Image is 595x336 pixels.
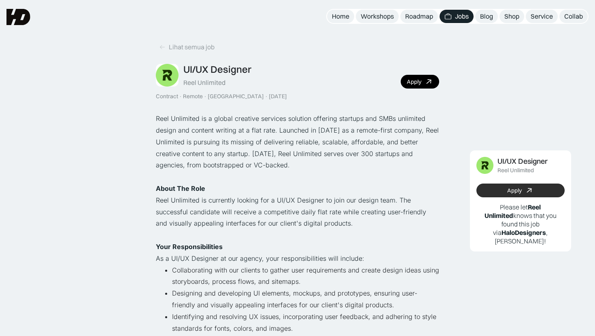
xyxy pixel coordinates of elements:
a: Service [526,10,558,23]
a: Lihat semua job [156,40,218,54]
div: Reel Unlimited [497,167,534,174]
div: Workshops [361,12,394,21]
p: ‍ ‍ [156,183,439,194]
div: Blog [480,12,493,21]
div: [DATE] [269,93,287,100]
div: Shop [504,12,519,21]
li: Collaborating with our clients to gather user requirements and create design ideas using storyboa... [172,264,439,288]
p: ‍ [156,229,439,241]
p: ‍ [156,171,439,183]
p: Reel Unlimited is currently looking for a UI/UX Designer to join our design team. The successful ... [156,194,439,229]
div: Lihat semua job [169,43,215,51]
a: Blog [475,10,498,23]
a: Jobs [440,10,474,23]
div: Jobs [455,12,469,21]
div: Remote [183,93,203,100]
div: Collab [564,12,583,21]
a: Shop [499,10,524,23]
p: ‍ ‍ [156,241,439,253]
div: · [204,93,207,100]
strong: Your Responsibilities [156,243,223,251]
p: As a UI/UX Designer at our agency, your responsibilities will include: [156,253,439,264]
div: Service [531,12,553,21]
p: Please let knows that you found this job via , [PERSON_NAME]! [476,203,565,245]
div: Roadmap [405,12,433,21]
img: Job Image [476,157,493,174]
div: UI/UX Designer [183,63,251,75]
div: · [265,93,268,100]
a: Home [327,10,354,23]
b: Reel Unlimited [484,203,541,220]
div: Apply [407,78,421,85]
div: [GEOGRAPHIC_DATA] [208,93,264,100]
div: Reel Unlimited [183,78,225,87]
li: Designing and developing UI elements, mockups, and prototypes, ensuring user-friendly and visuall... [172,287,439,311]
div: · [179,93,182,100]
div: Contract [156,93,178,100]
a: Workshops [356,10,399,23]
strong: About The Role [156,184,205,192]
p: Reel Unlimited is a global creative services solution offering startups and SMBs unlimited design... [156,113,439,171]
img: Job Image [156,64,178,87]
a: Roadmap [400,10,438,23]
a: Apply [476,184,565,197]
div: UI/UX Designer [497,157,548,166]
div: Home [332,12,349,21]
a: Collab [559,10,588,23]
b: HaloDesigners [501,228,546,237]
div: Apply [507,187,522,194]
a: Apply [401,75,439,89]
